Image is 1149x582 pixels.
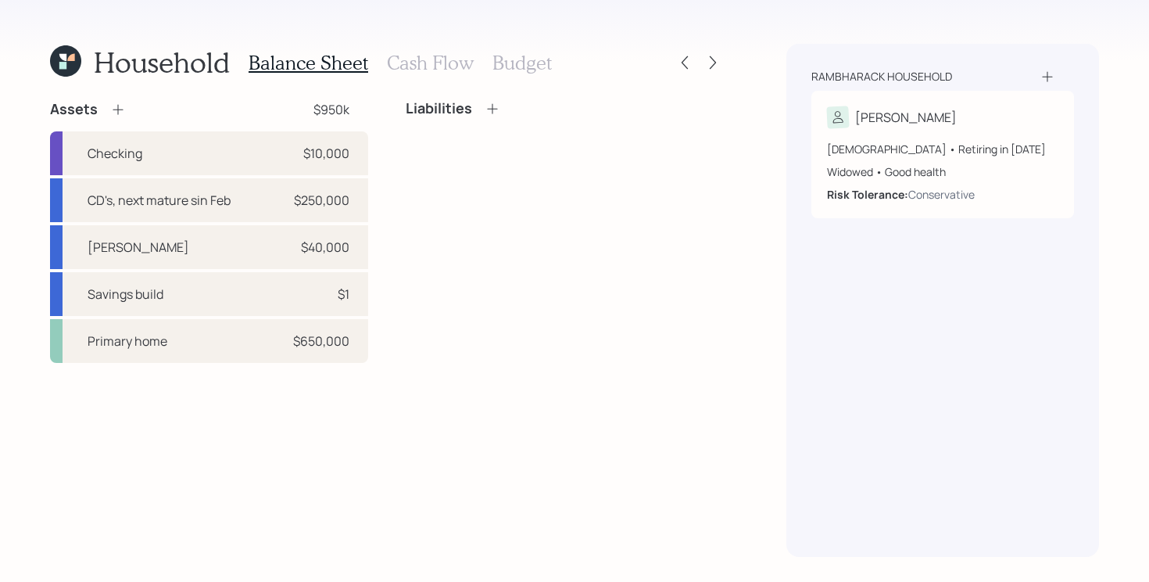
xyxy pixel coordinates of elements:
[293,332,349,350] div: $650,000
[94,45,230,79] h1: Household
[338,285,349,304] div: $1
[387,52,474,74] h3: Cash Flow
[855,108,957,127] div: [PERSON_NAME]
[492,52,552,74] h3: Budget
[827,187,908,202] b: Risk Tolerance:
[88,144,142,163] div: Checking
[908,186,975,203] div: Conservative
[88,191,231,210] div: CD's, next mature sin Feb
[88,285,163,304] div: Savings build
[827,141,1058,157] div: [DEMOGRAPHIC_DATA] • Retiring in [DATE]
[811,69,952,84] div: Rambharack household
[249,52,368,74] h3: Balance Sheet
[313,100,349,119] div: $950k
[50,101,98,118] h4: Assets
[88,238,189,257] div: [PERSON_NAME]
[406,100,472,117] h4: Liabilities
[827,163,1058,180] div: Widowed • Good health
[88,332,167,350] div: Primary home
[294,191,349,210] div: $250,000
[303,144,349,163] div: $10,000
[301,238,349,257] div: $40,000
